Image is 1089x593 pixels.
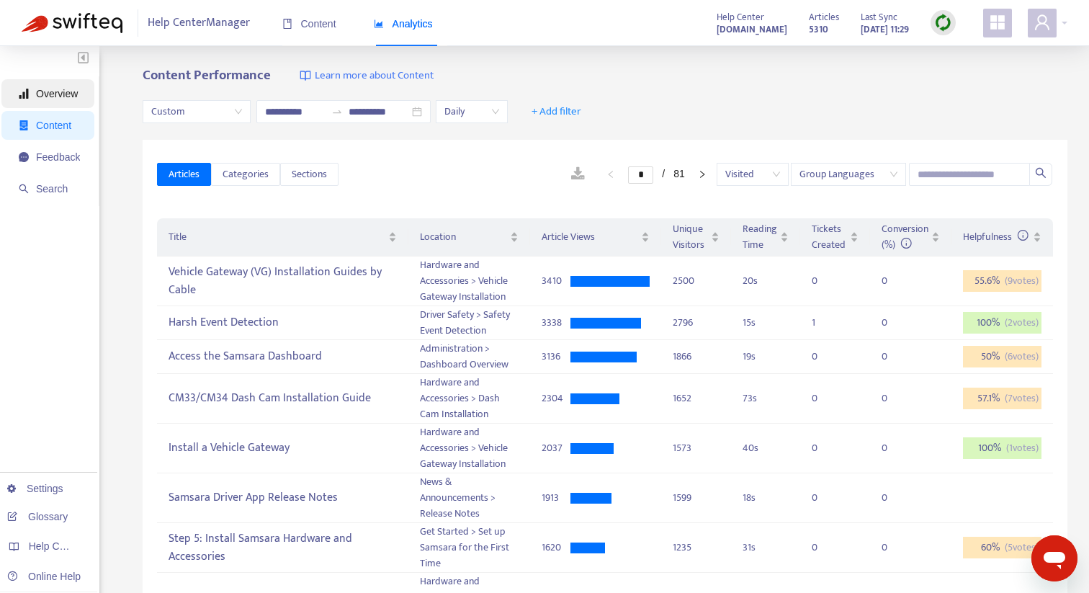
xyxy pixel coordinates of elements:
[698,170,707,179] span: right
[673,273,720,289] div: 2500
[725,164,780,185] span: Visited
[882,440,910,456] div: 0
[36,88,78,99] span: Overview
[963,312,1041,334] div: 100 %
[799,164,897,185] span: Group Languages
[169,437,396,460] div: Install a Vehicle Gateway
[36,151,80,163] span: Feedback
[743,315,789,331] div: 15 s
[743,490,789,506] div: 18 s
[800,218,870,257] th: Tickets Created
[1006,440,1039,456] span: ( 1 votes)
[374,18,433,30] span: Analytics
[169,166,200,182] span: Articles
[169,527,396,569] div: Step 5: Install Samsara Hardware and Accessories
[717,22,787,37] strong: [DOMAIN_NAME]
[532,103,581,120] span: + Add filter
[743,391,789,406] div: 73 s
[1005,315,1039,331] span: ( 2 votes)
[169,311,396,335] div: Harsh Event Detection
[812,391,841,406] div: 0
[19,89,29,99] span: signal
[211,163,280,186] button: Categories
[963,228,1028,245] span: Helpfulness
[542,391,570,406] div: 2304
[882,490,910,506] div: 0
[7,571,81,582] a: Online Help
[420,229,508,245] span: Location
[673,391,720,406] div: 1652
[542,349,570,365] div: 3136
[963,388,1041,409] div: 57.1 %
[743,440,789,456] div: 40 s
[989,14,1006,31] span: appstore
[691,166,714,183] button: right
[812,349,841,365] div: 0
[542,540,570,556] div: 1620
[169,229,385,245] span: Title
[661,218,731,257] th: Unique Visitors
[882,315,910,331] div: 0
[151,101,242,122] span: Custom
[691,166,714,183] li: Next Page
[673,221,708,253] span: Unique Visitors
[542,273,570,289] div: 3410
[19,120,29,130] span: container
[812,315,841,331] div: 1
[408,473,531,523] td: News & Announcements > Release Notes
[882,273,910,289] div: 0
[282,18,336,30] span: Content
[882,391,910,406] div: 0
[1005,273,1039,289] span: ( 9 votes)
[282,19,292,29] span: book
[1031,535,1077,581] iframe: Button to launch messaging window, conversation in progress
[408,374,531,424] td: Hardware and Accessories > Dash Cam Installation
[809,9,839,25] span: Articles
[1005,540,1039,556] span: ( 5 votes)
[521,100,592,123] button: + Add filter
[717,9,764,25] span: Help Center
[223,166,269,182] span: Categories
[143,64,271,86] b: Content Performance
[7,483,63,494] a: Settings
[673,315,720,331] div: 2796
[812,540,841,556] div: 0
[731,218,800,257] th: Reading Time
[157,163,211,186] button: Articles
[542,440,570,456] div: 2037
[1034,14,1051,31] span: user
[1035,167,1047,179] span: search
[599,166,622,183] button: left
[36,183,68,195] span: Search
[542,315,570,331] div: 3338
[1005,391,1039,406] span: ( 7 votes)
[169,260,396,302] div: Vehicle Gateway (VG) Installation Guides by Cable
[315,68,434,84] span: Learn more about Content
[169,486,396,510] div: Samsara Driver App Release Notes
[300,70,311,81] img: image-link
[963,437,1041,459] div: 100 %
[408,523,531,573] td: Get Started > Set up Samsara for the First Time
[542,229,638,245] span: Article Views
[408,340,531,374] td: Administration > Dashboard Overview
[29,540,88,552] span: Help Centers
[280,163,339,186] button: Sections
[673,349,720,365] div: 1866
[963,346,1041,367] div: 50 %
[628,166,684,183] li: 1/81
[530,218,661,257] th: Article Views
[606,170,615,179] span: left
[662,168,665,179] span: /
[36,120,71,131] span: Content
[743,540,789,556] div: 31 s
[743,273,789,289] div: 20 s
[408,257,531,306] td: Hardware and Accessories > Vehicle Gateway Installation
[882,540,910,556] div: 0
[542,490,570,506] div: 1913
[809,22,828,37] strong: 5310
[599,166,622,183] li: Previous Page
[7,511,68,522] a: Glossary
[963,537,1041,558] div: 60 %
[882,349,910,365] div: 0
[374,19,384,29] span: area-chart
